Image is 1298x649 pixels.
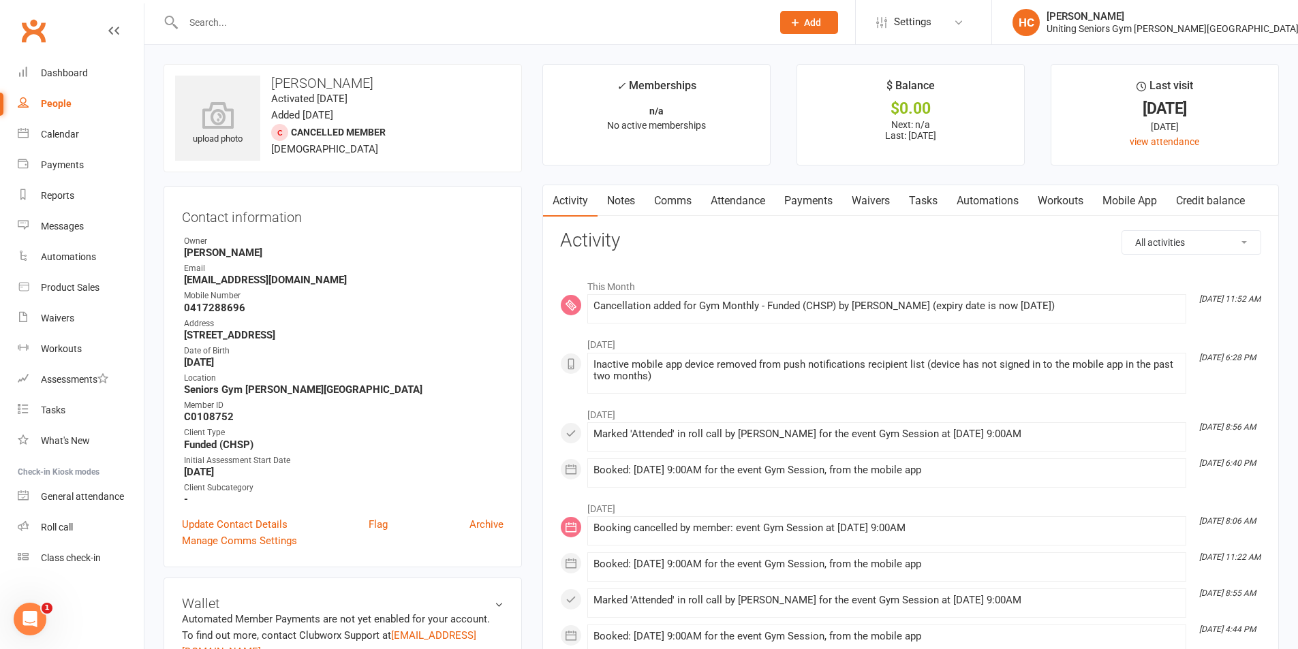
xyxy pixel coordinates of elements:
div: Mobile Number [184,289,504,302]
div: Automations [41,251,96,262]
span: 1 [42,603,52,614]
div: What's New [41,435,90,446]
div: Product Sales [41,282,99,293]
a: People [18,89,144,119]
div: Address [184,317,504,330]
strong: [EMAIL_ADDRESS][DOMAIN_NAME] [184,274,504,286]
h3: [PERSON_NAME] [175,76,510,91]
div: Tasks [41,405,65,415]
div: Client Type [184,426,504,439]
div: Class check-in [41,552,101,563]
div: General attendance [41,491,124,502]
div: Location [184,372,504,385]
div: Marked 'Attended' in roll call by [PERSON_NAME] for the event Gym Session at [DATE] 9:00AM [593,428,1180,440]
div: Initial Assessment Start Date [184,454,504,467]
strong: [STREET_ADDRESS] [184,329,504,341]
a: Mobile App [1093,185,1166,217]
a: Activity [543,185,598,217]
a: Archive [469,516,504,533]
i: ✓ [617,80,625,93]
span: Add [804,17,821,28]
a: Assessments [18,364,144,395]
li: [DATE] [560,494,1261,516]
div: Email [184,262,504,275]
button: Add [780,11,838,34]
strong: [PERSON_NAME] [184,247,504,259]
a: Workouts [1028,185,1093,217]
a: Payments [775,185,842,217]
time: Activated [DATE] [271,93,347,105]
strong: - [184,493,504,505]
a: Reports [18,180,144,211]
a: Workouts [18,334,144,364]
a: Automations [18,242,144,272]
iframe: Intercom live chat [14,603,46,635]
div: Waivers [41,313,74,323]
div: Calendar [41,129,79,140]
a: General attendance kiosk mode [18,481,144,512]
strong: Seniors Gym [PERSON_NAME][GEOGRAPHIC_DATA] [184,383,504,396]
a: Roll call [18,512,144,543]
i: [DATE] 8:06 AM [1199,516,1256,526]
div: Memberships [617,77,696,102]
div: Messages [41,221,84,232]
i: [DATE] 6:28 PM [1199,353,1256,362]
a: What's New [18,426,144,456]
a: Waivers [18,303,144,334]
time: Added [DATE] [271,109,333,121]
div: Assessments [41,374,108,385]
div: Workouts [41,343,82,354]
div: $0.00 [809,101,1012,116]
a: Attendance [701,185,775,217]
a: Notes [598,185,645,217]
li: [DATE] [560,400,1261,422]
div: Booked: [DATE] 9:00AM for the event Gym Session, from the mobile app [593,631,1180,642]
div: Cancellation added for Gym Monthly - Funded (CHSP) by [PERSON_NAME] (expiry date is now [DATE]) [593,300,1180,312]
a: Clubworx [16,14,50,48]
a: Flag [369,516,388,533]
div: HC [1013,9,1040,36]
a: Update Contact Details [182,516,288,533]
div: Booked: [DATE] 9:00AM for the event Gym Session, from the mobile app [593,558,1180,570]
div: People [41,98,72,109]
a: Credit balance [1166,185,1254,217]
strong: [DATE] [184,356,504,368]
div: Booking cancelled by member: event Gym Session at [DATE] 9:00AM [593,522,1180,534]
li: This Month [560,272,1261,294]
a: Manage Comms Settings [182,533,297,549]
div: Date of Birth [184,345,504,358]
p: Next: n/a Last: [DATE] [809,119,1012,141]
a: Tasks [899,185,947,217]
a: Automations [947,185,1028,217]
a: Comms [645,185,701,217]
i: [DATE] 4:44 PM [1199,624,1256,634]
a: Class kiosk mode [18,543,144,573]
span: No active memberships [607,120,706,131]
span: [DEMOGRAPHIC_DATA] [271,143,378,155]
div: Reports [41,190,74,201]
a: Product Sales [18,272,144,303]
div: Marked 'Attended' in roll call by [PERSON_NAME] for the event Gym Session at [DATE] 9:00AM [593,595,1180,606]
a: Messages [18,211,144,242]
a: view attendance [1130,136,1199,147]
strong: 0417288696 [184,302,504,314]
div: [DATE] [1064,101,1266,116]
strong: [DATE] [184,466,504,478]
div: Inactive mobile app device removed from push notifications recipient list (device has not signed ... [593,359,1180,382]
div: Member ID [184,399,504,412]
i: [DATE] 8:56 AM [1199,422,1256,432]
span: Settings [894,7,931,37]
i: [DATE] 11:22 AM [1199,552,1261,562]
div: Owner [184,235,504,248]
a: Payments [18,150,144,180]
div: Client Subcategory [184,481,504,494]
a: Tasks [18,395,144,426]
input: Search... [179,13,762,32]
li: [DATE] [560,330,1261,352]
div: upload photo [175,101,260,146]
h3: Contact information [182,204,504,225]
i: [DATE] 8:55 AM [1199,588,1256,598]
div: Roll call [41,522,73,533]
strong: Funded (CHSP) [184,439,504,451]
div: Last visit [1137,77,1193,101]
